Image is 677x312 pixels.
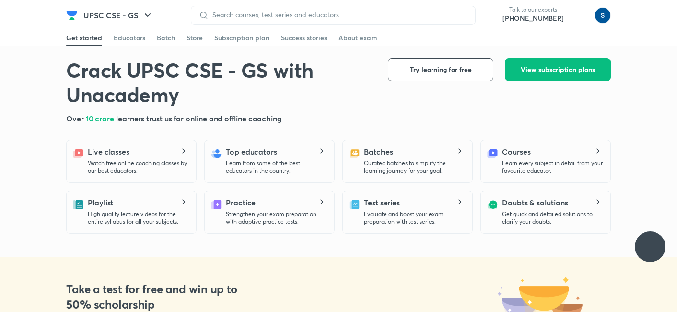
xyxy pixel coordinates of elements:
[214,33,269,43] div: Subscription plan
[595,7,611,24] img: simran kumari
[226,159,327,175] p: Learn from some of the best educators in the country.
[226,146,277,157] h5: Top educators
[502,6,564,13] p: Talk to our experts
[502,159,603,175] p: Learn every subject in detail from your favourite educator.
[364,159,465,175] p: Curated batches to simplify the learning journey for your goal.
[88,159,188,175] p: Watch free online coaching classes by our best educators.
[114,33,145,43] div: Educators
[157,30,175,46] a: Batch
[187,30,203,46] a: Store
[226,210,327,226] p: Strengthen your exam preparation with adaptive practice tests.
[644,241,656,252] img: ttu
[338,30,377,46] a: About exam
[187,33,203,43] div: Store
[281,30,327,46] a: Success stories
[66,58,373,107] h1: Crack UPSC CSE - GS with Unacademy
[226,197,256,208] h5: Practice
[502,197,568,208] h5: Doubts & solutions
[88,210,188,226] p: High quality lecture videos for the entire syllabus for all your subjects.
[66,10,78,21] img: Company Logo
[78,6,159,25] button: UPSC CSE - GS
[364,197,400,208] h5: Test series
[572,8,587,23] img: avatar
[66,30,102,46] a: Get started
[502,13,564,23] a: [PHONE_NUMBER]
[209,11,467,19] input: Search courses, test series and educators
[88,146,129,157] h5: Live classes
[88,197,113,208] h5: Playlist
[114,30,145,46] a: Educators
[157,33,175,43] div: Batch
[214,30,269,46] a: Subscription plan
[86,113,116,123] span: 10 crore
[502,210,603,226] p: Get quick and detailed solutions to clarify your doubts.
[338,33,377,43] div: About exam
[66,281,246,312] h3: Take a test for free and win up to 50% scholarship
[281,33,327,43] div: Success stories
[410,65,472,74] span: Try learning for free
[505,58,611,81] button: View subscription plans
[521,65,595,74] span: View subscription plans
[502,146,530,157] h5: Courses
[483,6,502,25] img: call-us
[364,146,393,157] h5: Batches
[66,33,102,43] div: Get started
[66,113,86,123] span: Over
[388,58,493,81] button: Try learning for free
[364,210,465,226] p: Evaluate and boost your exam preparation with test series.
[116,113,282,123] span: learners trust us for online and offline coaching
